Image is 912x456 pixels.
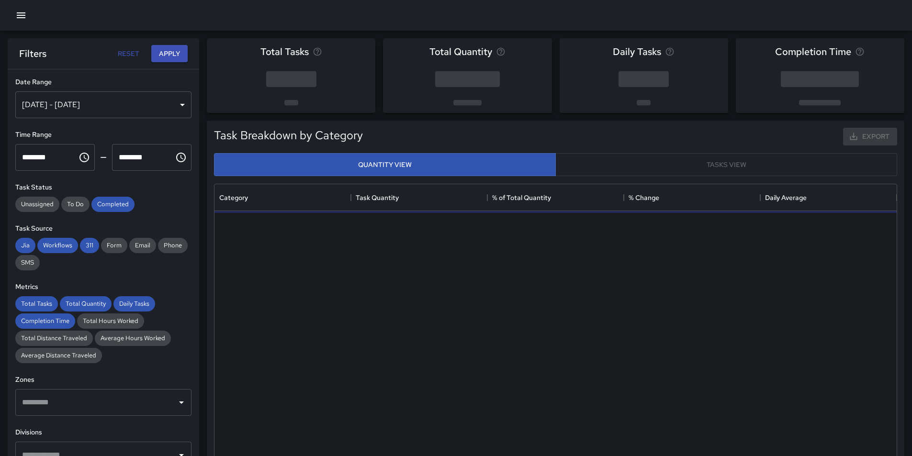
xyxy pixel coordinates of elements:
[624,184,760,211] div: % Change
[775,44,851,59] span: Completion Time
[214,128,363,143] h5: Task Breakdown by Category
[171,148,191,167] button: Choose time, selected time is 11:59 PM
[15,200,59,208] span: Unassigned
[80,238,99,253] div: 311
[75,148,94,167] button: Choose time, selected time is 12:00 AM
[15,351,102,359] span: Average Distance Traveled
[95,334,171,342] span: Average Hours Worked
[15,348,102,363] div: Average Distance Traveled
[15,427,191,438] h6: Divisions
[15,182,191,193] h6: Task Status
[15,197,59,212] div: Unassigned
[15,313,75,329] div: Completion Time
[101,238,127,253] div: Form
[158,238,188,253] div: Phone
[15,258,40,267] span: SMS
[19,46,46,61] h6: Filters
[61,197,90,212] div: To Do
[260,44,309,59] span: Total Tasks
[95,331,171,346] div: Average Hours Worked
[15,255,40,270] div: SMS
[429,44,492,59] span: Total Quantity
[313,47,322,56] svg: Total number of tasks in the selected period, compared to the previous period.
[15,282,191,292] h6: Metrics
[101,241,127,249] span: Form
[113,300,155,308] span: Daily Tasks
[129,238,156,253] div: Email
[175,396,188,409] button: Open
[496,47,506,56] svg: Total task quantity in the selected period, compared to the previous period.
[77,317,144,325] span: Total Hours Worked
[15,334,93,342] span: Total Distance Traveled
[219,184,248,211] div: Category
[15,130,191,140] h6: Time Range
[765,184,807,211] div: Daily Average
[113,296,155,311] div: Daily Tasks
[15,77,191,88] h6: Date Range
[15,91,191,118] div: [DATE] - [DATE]
[61,200,90,208] span: To Do
[855,47,865,56] svg: Average time taken to complete tasks in the selected period, compared to the previous period.
[356,184,399,211] div: Task Quantity
[15,331,93,346] div: Total Distance Traveled
[613,44,661,59] span: Daily Tasks
[60,300,112,308] span: Total Quantity
[77,313,144,329] div: Total Hours Worked
[113,45,144,63] button: Reset
[15,296,58,311] div: Total Tasks
[665,47,675,56] svg: Average number of tasks per day in the selected period, compared to the previous period.
[629,184,659,211] div: % Change
[15,223,191,234] h6: Task Source
[91,197,135,212] div: Completed
[129,241,156,249] span: Email
[214,184,351,211] div: Category
[15,300,58,308] span: Total Tasks
[351,184,487,211] div: Task Quantity
[15,238,35,253] div: Jia
[15,375,191,385] h6: Zones
[37,241,78,249] span: Workflows
[760,184,897,211] div: Daily Average
[15,317,75,325] span: Completion Time
[492,184,551,211] div: % of Total Quantity
[158,241,188,249] span: Phone
[91,200,135,208] span: Completed
[487,184,624,211] div: % of Total Quantity
[37,238,78,253] div: Workflows
[15,241,35,249] span: Jia
[80,241,99,249] span: 311
[151,45,188,63] button: Apply
[60,296,112,311] div: Total Quantity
